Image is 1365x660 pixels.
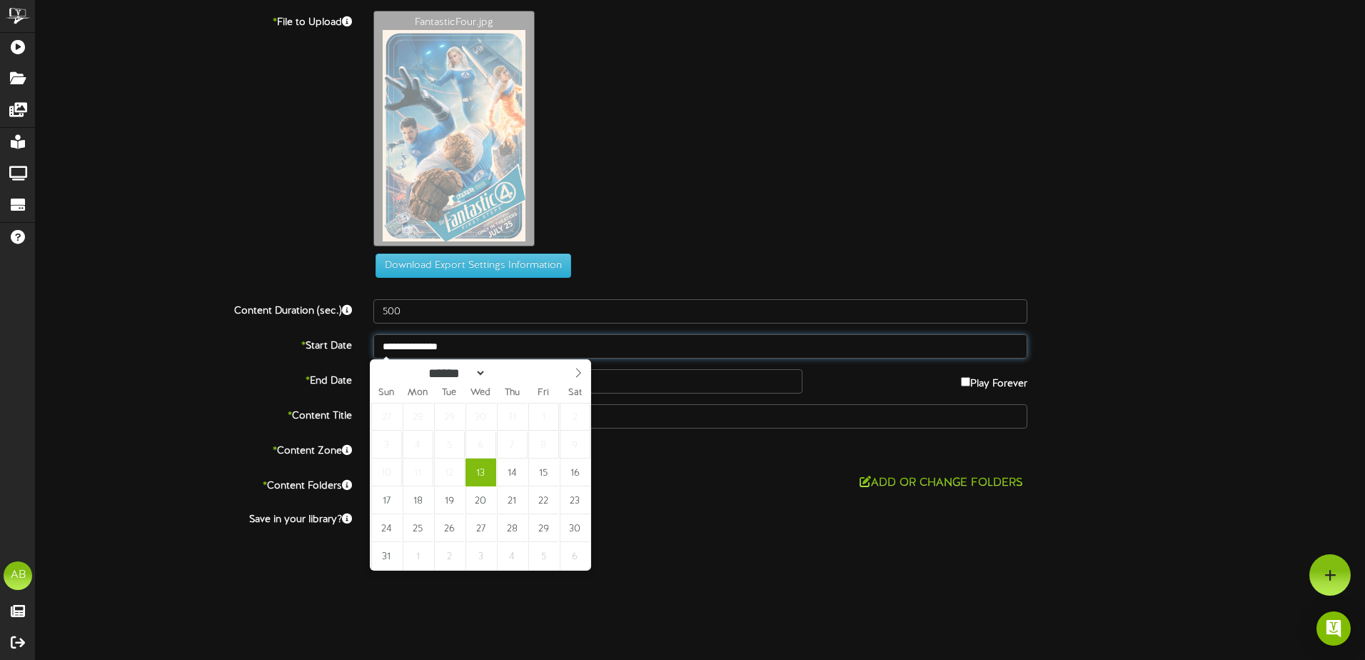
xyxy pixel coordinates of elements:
input: Title of this Content [373,404,1027,429]
label: Start Date [25,334,363,354]
span: August 15, 2025 [528,459,559,486]
span: September 5, 2025 [528,542,559,570]
span: August 9, 2025 [560,431,590,459]
span: August 14, 2025 [497,459,528,486]
div: Open Intercom Messenger [1316,611,1351,646]
span: July 28, 2025 [403,403,433,431]
span: August 25, 2025 [403,514,433,542]
span: September 4, 2025 [497,542,528,570]
span: August 10, 2025 [371,459,402,486]
span: August 22, 2025 [528,486,559,514]
label: Play Forever [961,369,1027,391]
span: August 23, 2025 [560,486,590,514]
span: August 1, 2025 [528,403,559,431]
span: August 8, 2025 [528,431,559,459]
span: Thu [496,389,528,398]
span: July 27, 2025 [371,403,402,431]
span: September 2, 2025 [434,542,465,570]
label: Content Folders [25,474,363,494]
span: September 3, 2025 [465,542,496,570]
input: Year [486,366,538,381]
label: File to Upload [25,11,363,30]
div: AB [4,561,32,590]
a: Download Export Settings Information [368,261,571,271]
span: July 29, 2025 [434,403,465,431]
button: Add or Change Folders [855,474,1027,492]
span: Mon [402,389,433,398]
label: Content Title [25,404,363,424]
span: August 29, 2025 [528,514,559,542]
span: September 6, 2025 [560,542,590,570]
input: Play Forever [961,377,970,386]
label: Save in your library? [25,508,363,527]
span: August 18, 2025 [403,486,433,514]
span: August 3, 2025 [371,431,402,459]
span: August 13, 2025 [465,459,496,486]
span: August 16, 2025 [560,459,590,486]
span: Sun [371,389,402,398]
span: July 30, 2025 [465,403,496,431]
span: August 7, 2025 [497,431,528,459]
span: Sat [559,389,590,398]
span: August 4, 2025 [403,431,433,459]
span: August 26, 2025 [434,514,465,542]
span: August 27, 2025 [465,514,496,542]
span: August 11, 2025 [403,459,433,486]
span: August 19, 2025 [434,486,465,514]
label: Content Duration (sec.) [25,299,363,319]
span: August 2, 2025 [560,403,590,431]
button: Download Export Settings Information [376,254,571,278]
span: August 12, 2025 [434,459,465,486]
span: August 6, 2025 [465,431,496,459]
span: August 21, 2025 [497,486,528,514]
label: Content Zone [25,439,363,459]
span: July 31, 2025 [497,403,528,431]
span: Fri [528,389,559,398]
span: August 5, 2025 [434,431,465,459]
label: End Date [25,369,363,389]
span: Tue [433,389,465,398]
span: August 31, 2025 [371,542,402,570]
span: September 1, 2025 [403,542,433,570]
span: August 17, 2025 [371,486,402,514]
span: August 28, 2025 [497,514,528,542]
span: August 20, 2025 [465,486,496,514]
span: August 24, 2025 [371,514,402,542]
span: Wed [465,389,496,398]
span: August 30, 2025 [560,514,590,542]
